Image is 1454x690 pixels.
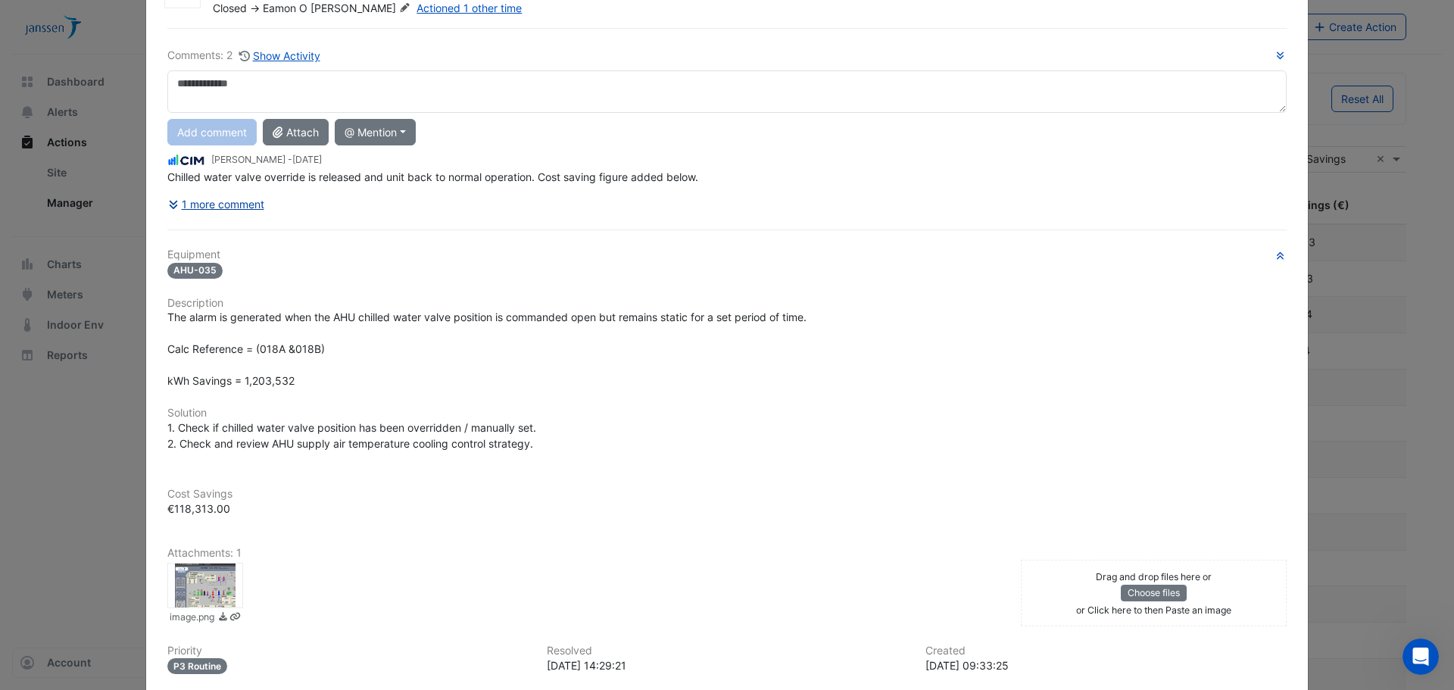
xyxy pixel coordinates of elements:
div: [DATE] 14:29:21 [547,657,908,673]
span: [PERSON_NAME] [310,1,413,16]
h6: Cost Savings [167,488,1287,501]
iframe: Intercom live chat [1403,638,1439,675]
small: Drag and drop files here or [1096,571,1212,582]
h6: Description [167,297,1287,310]
button: Choose files [1121,585,1187,601]
small: or Click here to then Paste an image [1076,604,1231,616]
div: Comments: 2 [167,47,321,64]
button: 1 more comment [167,191,265,217]
button: @ Mention [335,119,416,145]
div: [DATE] 09:33:25 [925,657,1287,673]
img: CIM [167,152,205,169]
div: P3 Routine [167,658,227,674]
span: -> [250,2,260,14]
small: image.png [170,610,214,626]
h6: Created [925,645,1287,657]
button: Attach [263,119,329,145]
span: 1. Check if chilled water valve position has been overridden / manually set. 2. Check and review ... [167,421,536,450]
h6: Solution [167,407,1287,420]
h6: Equipment [167,248,1287,261]
span: Eamon O [263,2,307,14]
a: Actioned 1 other time [417,2,522,14]
span: Closed [213,2,247,14]
a: Copy link to clipboard [229,610,241,626]
h6: Priority [167,645,529,657]
span: €118,313.00 [167,502,230,515]
span: The alarm is generated when the AHU chilled water valve position is commanded open but remains st... [167,311,807,387]
span: AHU-035 [167,263,223,279]
span: 2024-08-30 13:16:45 [292,154,322,165]
button: Show Activity [239,47,321,64]
span: Chilled water valve override is released and unit back to normal operation. Cost saving figure ad... [167,170,698,183]
h6: Attachments: 1 [167,547,1287,560]
h6: Resolved [547,645,908,657]
div: image.png [167,563,243,608]
small: [PERSON_NAME] - [211,153,322,167]
a: Download [217,610,229,626]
